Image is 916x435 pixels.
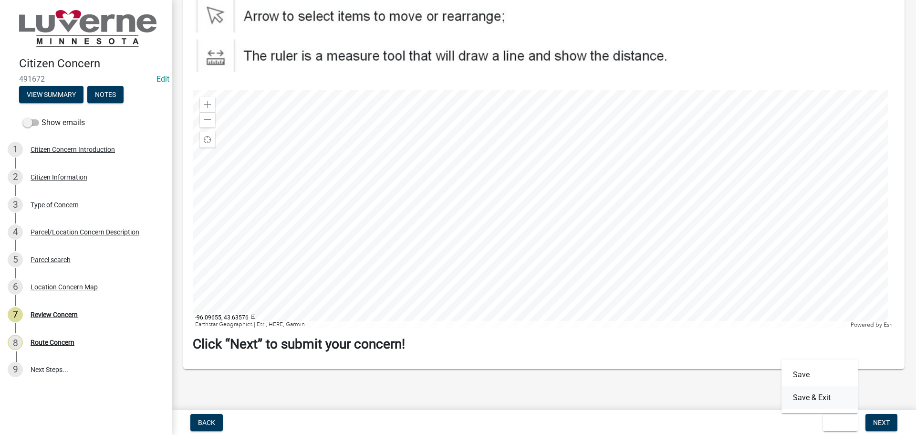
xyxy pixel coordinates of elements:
div: 1 [8,142,23,157]
button: Save & Exit [781,386,858,409]
div: Zoom out [200,112,215,127]
img: City of Luverne, Minnesota [19,10,156,47]
div: Review Concern [31,311,78,318]
div: Parcel/Location Concern Description [31,229,139,235]
div: Route Concern [31,339,74,346]
div: 5 [8,252,23,267]
span: Exit [831,419,844,426]
wm-modal-confirm: Notes [87,91,124,99]
h4: Citizen Concern [19,57,164,71]
div: 3 [8,197,23,212]
div: 2 [8,170,23,185]
div: Parcel search [31,256,71,263]
a: Edit [156,74,169,84]
div: Zoom in [200,97,215,112]
button: Notes [87,86,124,103]
span: Next [873,419,890,426]
span: 491672 [19,74,153,84]
div: 8 [8,335,23,350]
div: Powered by [848,321,895,329]
div: 7 [8,307,23,322]
wm-modal-confirm: Edit Application Number [156,74,169,84]
button: View Summary [19,86,83,103]
span: Back [198,419,215,426]
button: Back [190,414,223,431]
div: Citizen Information [31,174,87,180]
a: Esri [884,321,893,328]
div: 4 [8,224,23,240]
div: Exit [781,360,858,413]
strong: Click “Next” to submit your concern! [193,336,405,352]
button: Exit [823,414,858,431]
div: 9 [8,362,23,377]
div: Type of Concern [31,202,79,208]
button: Save [781,363,858,386]
label: Show emails [23,117,85,128]
div: 6 [8,279,23,295]
div: Location Concern Map [31,284,98,290]
wm-modal-confirm: Summary [19,91,83,99]
button: Next [865,414,897,431]
div: Find my location [200,132,215,148]
div: Citizen Concern Introduction [31,146,115,153]
div: Earthstar Geographics | Esri, HERE, Garmin [193,321,848,329]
